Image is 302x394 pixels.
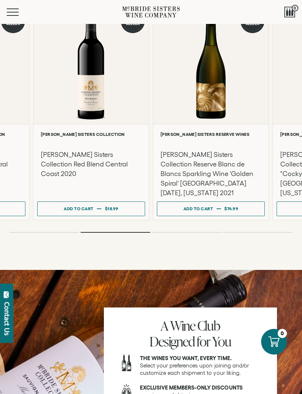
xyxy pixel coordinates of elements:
li: Page dot 4 [223,232,292,233]
div: 0 [278,329,287,338]
div: Add to cart [183,203,213,214]
h6: [PERSON_NAME] Sisters Collection [41,132,141,137]
div: Add to cart [64,203,94,214]
strong: The wines you want, every time. [140,355,232,361]
a: White Best Seller McBride Sisters Collection Reserve Blanc de Blancs Sparkling Wine 'Golden Spira... [153,2,269,220]
a: Red Best Seller McBride Sisters Collection Red Blend Central Coast [PERSON_NAME] Sisters Collecti... [33,2,149,220]
h3: [PERSON_NAME] Sisters Collection Red Blend Central Coast 2020 [41,150,141,179]
li: Page dot 2 [81,232,150,233]
span: Wine [170,316,195,335]
button: Add to cart $18.99 [37,201,145,216]
h6: [PERSON_NAME] Sisters Reserve Wines [161,132,261,137]
p: Select your preferences upon joining and/or customize each shipment to your liking. [140,355,262,377]
span: 0 [292,5,298,11]
span: $74.99 [224,206,238,211]
strong: Exclusive members-only discounts [140,384,243,391]
span: $18.99 [105,206,119,211]
span: Designed [150,332,194,351]
span: You [212,332,231,351]
button: Add to cart $74.99 [157,201,265,216]
li: Page dot 1 [10,232,79,233]
span: Club [197,316,220,335]
span: for [197,332,210,351]
li: Page dot 3 [152,232,221,233]
button: Mobile Menu Trigger [7,8,33,16]
span: A [161,316,168,335]
h3: [PERSON_NAME] Sisters Collection Reserve Blanc de Blancs Sparkling Wine 'Golden Spiral' [GEOGRAPH... [161,150,261,198]
div: Contact Us [3,302,11,335]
